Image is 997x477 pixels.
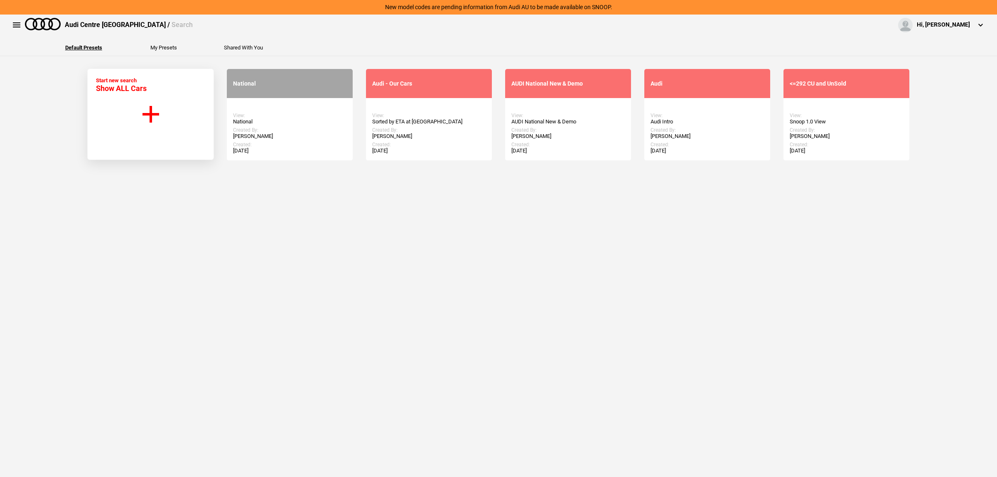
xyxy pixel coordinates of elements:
[511,142,625,148] div: Created:
[917,21,970,29] div: Hi, [PERSON_NAME]
[233,80,346,87] div: National
[372,127,486,133] div: Created By:
[96,84,147,93] span: Show ALL Cars
[790,113,903,118] div: View:
[651,118,764,125] div: Audi Intro
[790,80,903,87] div: <=292 CU and UnSold
[372,142,486,148] div: Created:
[651,133,764,140] div: [PERSON_NAME]
[233,113,346,118] div: View:
[96,77,147,93] div: Start new search
[511,113,625,118] div: View:
[233,148,346,154] div: [DATE]
[233,118,346,125] div: National
[651,148,764,154] div: [DATE]
[65,20,193,30] div: Audi Centre [GEOGRAPHIC_DATA] /
[233,142,346,148] div: Created:
[233,133,346,140] div: [PERSON_NAME]
[511,148,625,154] div: [DATE]
[511,127,625,133] div: Created By:
[511,133,625,140] div: [PERSON_NAME]
[233,127,346,133] div: Created By:
[372,148,486,154] div: [DATE]
[372,80,486,87] div: Audi - Our Cars
[372,133,486,140] div: [PERSON_NAME]
[651,142,764,148] div: Created:
[790,133,903,140] div: [PERSON_NAME]
[651,113,764,118] div: View:
[790,142,903,148] div: Created:
[25,18,61,30] img: audi.png
[172,21,193,29] span: Search
[372,118,486,125] div: Sorted by ETA at [GEOGRAPHIC_DATA]
[372,113,486,118] div: View:
[651,80,764,87] div: Audi
[150,45,177,50] button: My Presets
[65,45,102,50] button: Default Presets
[511,80,625,87] div: AUDI National New & Demo
[790,127,903,133] div: Created By:
[790,118,903,125] div: Snoop 1.0 View
[511,118,625,125] div: AUDI National New & Demo
[224,45,263,50] button: Shared With You
[790,148,903,154] div: [DATE]
[651,127,764,133] div: Created By:
[87,69,214,160] button: Start new search Show ALL Cars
